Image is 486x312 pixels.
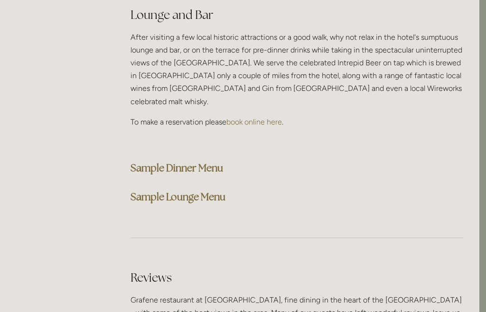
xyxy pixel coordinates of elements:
a: Sample Dinner Menu [131,161,223,174]
h2: Lounge and Bar [131,7,463,23]
p: After visiting a few local historic attractions or a good walk, why not relax in the hotel's sump... [131,31,463,108]
a: Sample Lounge Menu [131,190,225,203]
p: To make a reservation please . [131,116,463,128]
h2: Reviews [131,269,463,286]
a: book online here [226,117,282,126]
